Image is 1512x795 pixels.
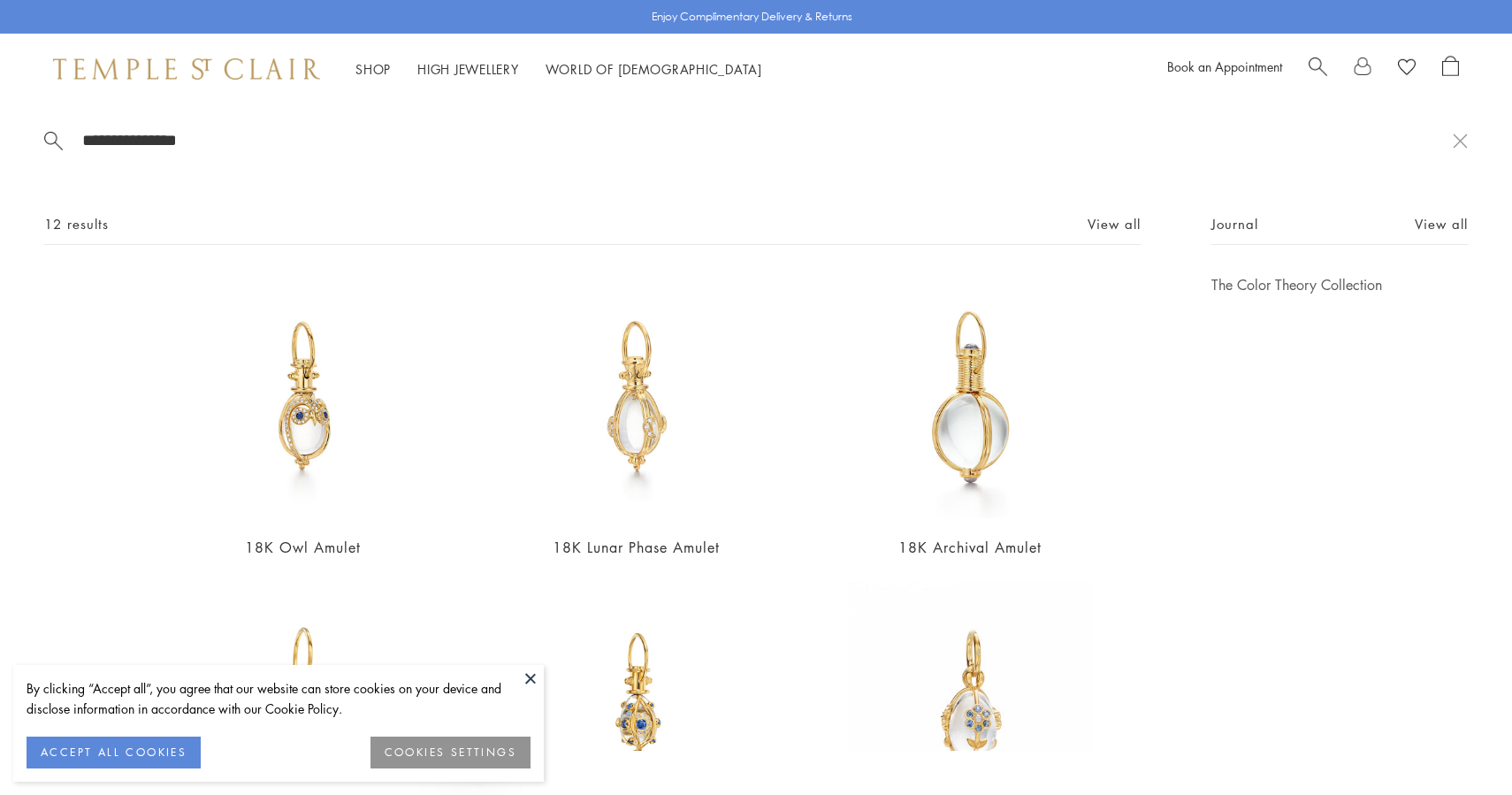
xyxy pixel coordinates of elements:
a: World of [DEMOGRAPHIC_DATA]World of [DEMOGRAPHIC_DATA] [546,60,762,78]
a: View all [1088,214,1141,233]
a: ShopShop [355,60,391,78]
a: Book an Appointment [1167,57,1282,75]
nav: Main navigation [355,58,762,80]
a: View Wishlist [1398,56,1416,82]
span: Journal [1211,213,1258,235]
a: View all [1415,214,1468,233]
a: 18K Owl Amulet [245,538,361,557]
iframe: Gorgias live chat messenger [1424,712,1494,777]
span: 12 results [44,213,109,235]
img: P51808-E11PVLUN [514,275,759,520]
button: COOKIES SETTINGS [370,737,531,768]
a: 18K Archival Amulet [898,538,1042,557]
div: By clicking “Accept all”, you agree that our website can store cookies on your device and disclos... [27,678,531,719]
a: Open Shopping Bag [1442,56,1459,82]
a: High JewelleryHigh Jewellery [417,60,519,78]
img: P51611-E11PVOWL [180,275,425,520]
p: Enjoy Complimentary Delivery & Returns [652,8,852,26]
a: Search [1309,56,1327,82]
button: ACCEPT ALL COOKIES [27,737,201,768]
img: 18K Archival Amulet [848,275,1093,520]
img: Temple St. Clair [53,58,320,80]
a: The Color Theory Collection [1211,275,1468,294]
a: 18K Lunar Phase Amulet [553,538,720,557]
